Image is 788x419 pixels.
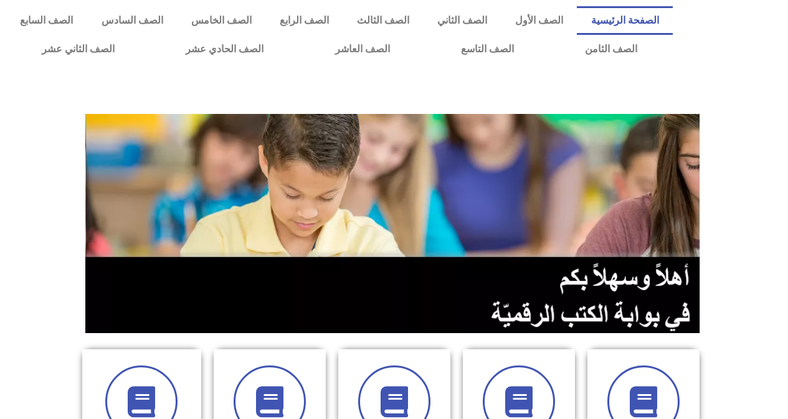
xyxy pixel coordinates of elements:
a: الصف السابع [6,6,87,35]
a: الصف العاشر [300,35,425,64]
a: الصف الثامن [549,35,673,64]
a: الصف الثالث [343,6,423,35]
a: الصف الثاني عشر [6,35,150,64]
a: الصف الرابع [265,6,343,35]
a: الصفحة الرئيسية [577,6,673,35]
a: الصف السادس [87,6,177,35]
a: الصف الأول [501,6,577,35]
a: الصف الحادي عشر [150,35,299,64]
a: الصف الثاني [423,6,501,35]
a: الصف التاسع [425,35,549,64]
a: الصف الخامس [177,6,265,35]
